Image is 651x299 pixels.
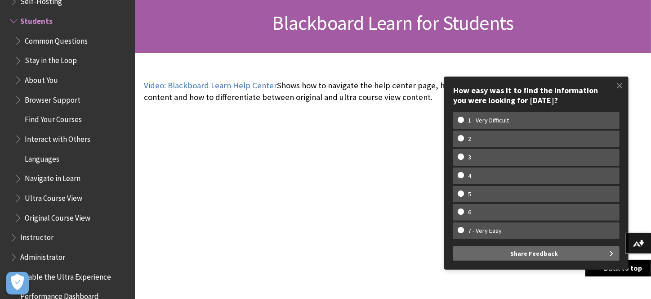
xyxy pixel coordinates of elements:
[25,171,80,183] span: Navigate in Learn
[25,92,80,104] span: Browser Support
[20,269,111,281] span: Enable the Ultra Experience
[458,135,482,143] w-span: 2
[458,208,482,216] w-span: 6
[144,80,509,103] p: Shows how to navigate the help center page, how to search for content and how to differentiate be...
[25,210,90,222] span: Original Course View
[20,249,65,262] span: Administrator
[25,112,82,124] span: Find Your Courses
[25,53,77,65] span: Stay in the Loop
[20,14,53,26] span: Students
[458,227,512,235] w-span: 7 - Very Easy
[144,80,277,91] a: Video: Blackboard Learn Help Center
[25,72,58,85] span: About You
[458,117,519,124] w-span: 1 - Very Difficult
[272,10,514,35] span: Blackboard Learn for Students
[25,151,59,163] span: Languages
[20,230,54,242] span: Instructor
[25,190,82,203] span: Ultra Course View
[510,246,558,261] span: Share Feedback
[458,190,482,198] w-span: 5
[453,246,620,261] button: Share Feedback
[6,272,29,294] button: Otwórz Preferencje
[25,131,90,144] span: Interact with Others
[453,86,620,105] div: How easy was it to find the information you were looking for [DATE]?
[25,33,88,45] span: Common Questions
[458,172,482,180] w-span: 4
[458,154,482,161] w-span: 3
